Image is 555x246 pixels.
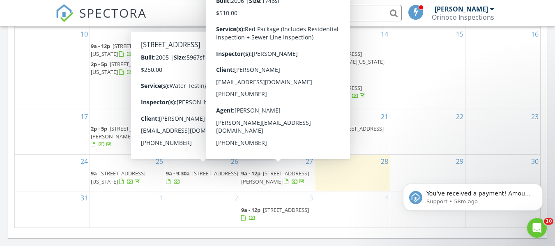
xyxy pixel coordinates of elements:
[465,27,540,110] td: Go to August 16, 2025
[316,124,389,142] a: 9a - 12p [STREET_ADDRESS]
[91,125,159,140] span: [STREET_ADDRESS][PERSON_NAME][US_STATE]
[304,155,315,168] a: Go to August 27, 2025
[304,110,315,123] a: Go to August 20, 2025
[454,155,465,168] a: Go to August 29, 2025
[316,42,343,50] span: 9a - 10:30a
[166,41,239,59] a: 9a - 12p [STREET_ADDRESS][US_STATE]
[79,191,90,205] a: Go to August 31, 2025
[241,125,268,132] span: 9a - 12:45p
[316,76,366,99] a: 12p - 12:45p [STREET_ADDRESS][US_STATE]
[166,125,231,140] span: [STREET_ADDRESS][US_STATE]
[91,60,107,68] span: 2p - 5p
[241,170,309,185] a: 9a - 12p [STREET_ADDRESS][PERSON_NAME]
[15,155,90,191] td: Go to August 24, 2025
[454,28,465,41] a: Go to August 15, 2025
[154,155,165,168] a: Go to August 25, 2025
[165,191,240,228] td: Go to September 2, 2025
[91,169,164,186] a: 9a [STREET_ADDRESS][US_STATE]
[241,206,309,221] a: 9a - 12p [STREET_ADDRESS]
[15,27,90,110] td: Go to August 10, 2025
[237,5,402,21] input: Search everything...
[391,166,555,224] iframe: Intercom notifications message
[55,4,74,22] img: The Best Home Inspection Software - Spectora
[91,170,97,177] span: 9a
[165,155,240,191] td: Go to August 26, 2025
[315,27,390,110] td: Go to August 14, 2025
[316,125,384,140] a: 9a - 12p [STREET_ADDRESS]
[90,155,165,191] td: Go to August 25, 2025
[90,191,165,228] td: Go to September 1, 2025
[390,155,465,191] td: Go to August 29, 2025
[315,155,390,191] td: Go to August 28, 2025
[166,169,239,186] a: 9a - 9:30a [STREET_ADDRESS]
[241,169,314,186] a: 9a - 12p [STREET_ADDRESS][PERSON_NAME]
[241,170,309,185] span: [STREET_ADDRESS][PERSON_NAME]
[91,170,145,185] a: 9a [STREET_ADDRESS][US_STATE]
[241,206,260,214] span: 9a - 12p
[435,5,488,13] div: [PERSON_NAME]
[316,42,385,74] a: 9a - 10:30a [STREET_ADDRESS][PERSON_NAME][US_STATE]
[315,110,390,155] td: Go to August 21, 2025
[379,110,390,123] a: Go to August 21, 2025
[91,124,164,150] a: 2p - 5p [STREET_ADDRESS][PERSON_NAME][US_STATE]
[91,60,156,76] span: [STREET_ADDRESS][US_STATE]
[316,125,335,132] span: 9a - 12p
[240,27,315,110] td: Go to August 13, 2025
[240,155,315,191] td: Go to August 27, 2025
[308,191,315,205] a: Go to September 3, 2025
[527,218,547,238] iframe: Intercom live chat
[530,28,540,41] a: Go to August 16, 2025
[91,170,145,185] span: [STREET_ADDRESS][US_STATE]
[263,206,309,214] span: [STREET_ADDRESS]
[465,155,540,191] td: Go to August 30, 2025
[316,50,385,65] span: [STREET_ADDRESS][PERSON_NAME][US_STATE]
[91,125,159,148] a: 2p - 5p [STREET_ADDRESS][PERSON_NAME][US_STATE]
[241,133,287,140] span: [STREET_ADDRESS]
[241,124,314,142] a: 9a - 12:45p [STREET_ADDRESS]
[79,4,147,21] span: SPECTORA
[240,191,315,228] td: Go to September 3, 2025
[229,28,240,41] a: Go to August 12, 2025
[229,155,240,168] a: Go to August 26, 2025
[79,155,90,168] a: Go to August 24, 2025
[241,125,311,140] a: 9a - 12:45p [STREET_ADDRESS]
[530,155,540,168] a: Go to August 30, 2025
[166,124,239,142] a: 2p - 5p [STREET_ADDRESS][US_STATE]
[166,42,234,57] a: 9a - 12p [STREET_ADDRESS][US_STATE]
[90,27,165,110] td: Go to August 11, 2025
[432,13,494,21] div: Orinoco Inspections
[316,84,362,99] span: [STREET_ADDRESS][US_STATE]
[166,170,238,185] a: 9a - 9:30a [STREET_ADDRESS]
[316,76,389,101] a: 12p - 12:45p [STREET_ADDRESS][US_STATE]
[79,110,90,123] a: Go to August 17, 2025
[379,155,390,168] a: Go to August 28, 2025
[316,76,345,84] span: 12p - 12:45p
[91,41,164,59] a: 9a - 12p [STREET_ADDRESS][US_STATE]
[454,110,465,123] a: Go to August 22, 2025
[90,110,165,155] td: Go to August 18, 2025
[165,27,240,110] td: Go to August 12, 2025
[338,125,384,132] span: [STREET_ADDRESS]
[315,191,390,228] td: Go to September 4, 2025
[166,42,185,50] span: 9a - 12p
[15,110,90,155] td: Go to August 17, 2025
[166,42,234,57] span: [STREET_ADDRESS][US_STATE]
[240,110,315,155] td: Go to August 20, 2025
[91,42,159,57] span: [STREET_ADDRESS][US_STATE]
[15,191,90,228] td: Go to August 31, 2025
[91,42,159,57] a: 9a - 12p [STREET_ADDRESS][US_STATE]
[241,205,314,223] a: 9a - 12p [STREET_ADDRESS]
[465,110,540,155] td: Go to August 23, 2025
[154,110,165,123] a: Go to August 18, 2025
[390,27,465,110] td: Go to August 15, 2025
[233,191,240,205] a: Go to September 2, 2025
[55,11,147,28] a: SPECTORA
[91,42,110,50] span: 9a - 12p
[304,28,315,41] a: Go to August 13, 2025
[241,170,260,177] span: 9a - 12p
[316,41,389,75] a: 9a - 10:30a [STREET_ADDRESS][PERSON_NAME][US_STATE]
